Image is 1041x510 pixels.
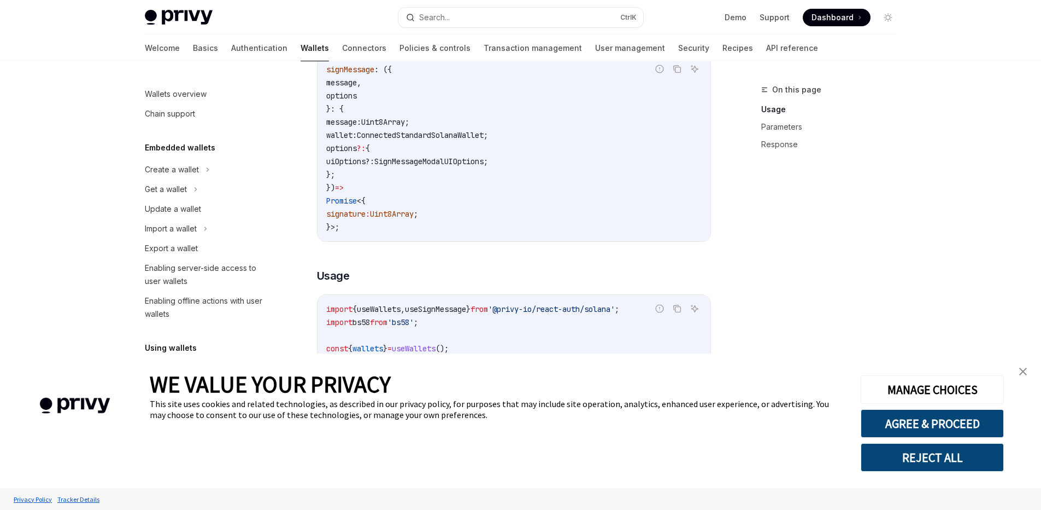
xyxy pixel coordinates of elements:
span: signMessage [326,65,374,74]
span: Ctrl K [620,13,637,22]
button: Copy the contents from the code block [670,62,684,76]
span: => [335,183,344,193]
span: ?: [357,143,366,153]
a: Usage [761,101,905,118]
span: }: { [326,104,344,114]
a: Enabling server-side access to user wallets [136,258,276,291]
span: } [466,304,470,314]
span: options [326,91,357,101]
span: Uint8Array [370,209,414,219]
button: REJECT ALL [861,443,1004,472]
span: ; [414,317,418,327]
span: = [387,344,392,353]
span: wallets [352,344,383,353]
span: from [370,317,387,327]
span: Usage [317,268,350,283]
a: Connectors [342,35,386,61]
span: { [366,143,370,153]
span: ; [414,209,418,219]
span: Uint8Array [361,117,405,127]
span: message [326,78,357,88]
a: Parameters [761,118,905,136]
span: On this page [772,83,821,96]
span: ConnectedStandardSolanaWallet [357,130,484,140]
span: Promise [326,196,357,206]
button: Report incorrect code [652,62,667,76]
img: company logo [16,382,133,430]
a: Basics [193,35,218,61]
a: Dashboard [803,9,871,26]
div: Search... [419,11,450,24]
h5: Using wallets [145,341,197,355]
a: Authentication [231,35,287,61]
span: import [326,317,352,327]
div: This site uses cookies and related technologies, as described in our privacy policy, for purposes... [150,398,844,420]
span: } [383,344,387,353]
span: const [326,344,348,353]
a: Privacy Policy [11,490,55,509]
a: Support [760,12,790,23]
h5: Embedded wallets [145,141,215,154]
span: , [357,78,361,88]
span: ; [484,130,488,140]
img: close banner [1019,368,1027,375]
a: Security [678,35,709,61]
a: Chain support [136,104,276,124]
button: Ask AI [687,302,702,316]
button: Search...CtrlK [398,8,643,27]
a: Tracker Details [55,490,102,509]
img: light logo [145,10,213,25]
span: ; [615,304,619,314]
a: Response [761,136,905,153]
span: }) [326,183,335,193]
span: ; [484,157,488,166]
div: Import a wallet [145,222,197,235]
div: Export a wallet [145,242,198,255]
a: Enabling offline actions with user wallets [136,291,276,324]
a: User management [595,35,665,61]
span: useWallets [392,344,436,353]
span: signature [326,209,366,219]
button: AGREE & PROCEED [861,409,1004,438]
div: Wallets overview [145,88,207,101]
a: close banner [1012,361,1034,382]
span: bs58 [352,317,370,327]
a: Policies & controls [399,35,470,61]
span: (); [436,344,449,353]
span: useWallets [357,304,401,314]
a: Wallets [301,35,329,61]
span: : [366,209,370,219]
span: options [326,143,357,153]
button: MANAGE CHOICES [861,375,1004,404]
div: Chain support [145,107,195,120]
span: uiOptions? [326,157,370,166]
span: import [326,304,352,314]
div: Get a wallet [145,183,187,196]
div: Update a wallet [145,202,201,216]
span: { [348,344,352,353]
span: , [401,304,405,314]
a: API reference [766,35,818,61]
span: }; [326,170,335,179]
span: ; [405,117,409,127]
span: }>; [326,222,339,232]
a: Demo [725,12,746,23]
span: message: [326,117,361,127]
span: wallet [326,130,352,140]
span: Dashboard [811,12,854,23]
span: WE VALUE YOUR PRIVACY [150,370,391,398]
div: Enabling offline actions with user wallets [145,294,269,321]
button: Toggle dark mode [879,9,897,26]
span: { [352,304,357,314]
span: '@privy-io/react-auth/solana' [488,304,615,314]
a: Welcome [145,35,180,61]
span: useSignMessage [405,304,466,314]
span: SignMessageModalUIOptions [374,157,484,166]
div: Enabling server-side access to user wallets [145,262,269,288]
a: Recipes [722,35,753,61]
button: Ask AI [687,62,702,76]
span: : ({ [374,65,392,74]
button: Report incorrect code [652,302,667,316]
span: : [352,130,357,140]
a: Wallets overview [136,84,276,104]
